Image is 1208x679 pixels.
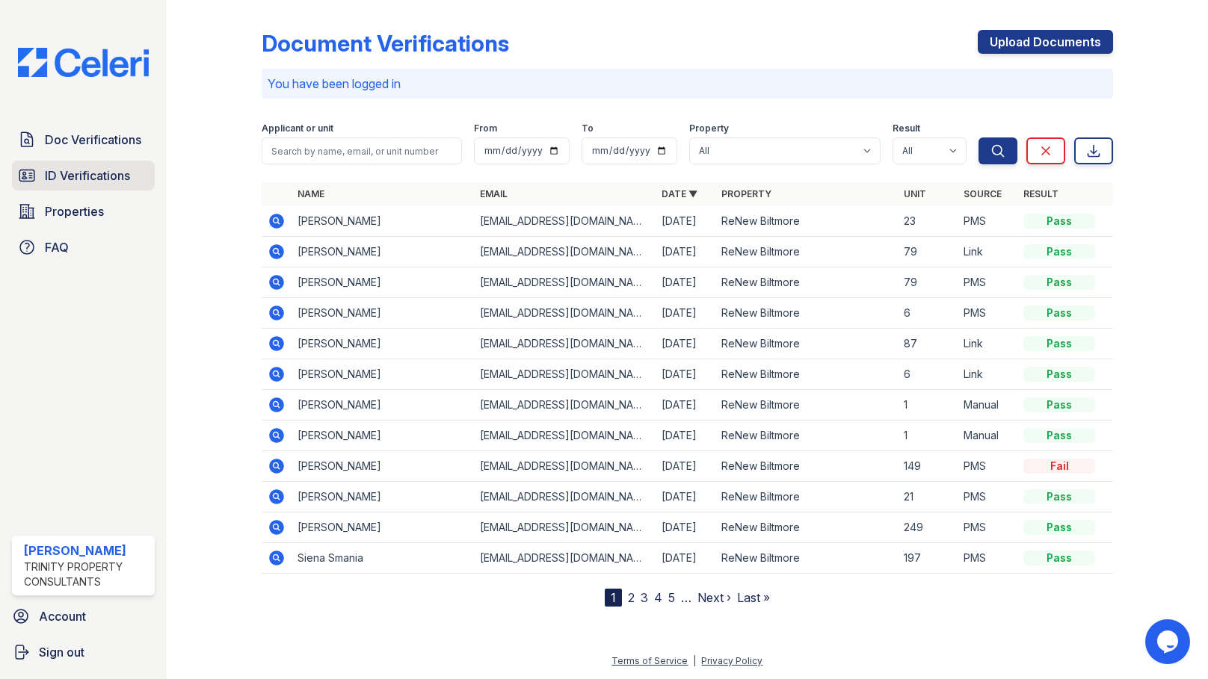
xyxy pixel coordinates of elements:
span: FAQ [45,238,69,256]
a: Date ▼ [662,188,697,199]
td: 79 [898,267,958,298]
td: ReNew Biltmore [715,267,898,298]
td: Link [958,237,1017,267]
td: [EMAIL_ADDRESS][DOMAIN_NAME] [474,390,656,421]
td: 1 [898,421,958,451]
div: | [693,655,696,666]
div: Pass [1023,489,1095,504]
td: ReNew Biltmore [715,298,898,329]
a: Next › [697,590,731,605]
div: Pass [1023,367,1095,382]
a: Terms of Service [611,655,688,666]
div: Pass [1023,214,1095,229]
div: Pass [1023,336,1095,351]
div: Pass [1023,306,1095,320]
div: Pass [1023,551,1095,565]
td: PMS [958,543,1017,574]
a: Upload Documents [978,30,1113,54]
td: [EMAIL_ADDRESS][DOMAIN_NAME] [474,267,656,298]
td: PMS [958,298,1017,329]
a: Account [6,601,161,631]
a: Source [964,188,1002,199]
td: [EMAIL_ADDRESS][DOMAIN_NAME] [474,512,656,543]
td: [PERSON_NAME] [292,206,474,237]
td: 79 [898,237,958,267]
span: Sign out [39,643,84,661]
a: FAQ [12,232,155,262]
td: 21 [898,482,958,512]
span: Account [39,607,86,625]
td: [PERSON_NAME] [292,298,474,329]
a: Name [298,188,324,199]
td: PMS [958,206,1017,237]
td: [EMAIL_ADDRESS][DOMAIN_NAME] [474,421,656,451]
td: [PERSON_NAME] [292,421,474,451]
td: 87 [898,329,958,359]
label: Property [689,123,729,134]
a: Privacy Policy [701,655,762,666]
td: [EMAIL_ADDRESS][DOMAIN_NAME] [474,543,656,574]
a: Doc Verifications [12,125,155,155]
a: Email [480,188,508,199]
td: [EMAIL_ADDRESS][DOMAIN_NAME] [474,359,656,390]
div: Pass [1023,244,1095,259]
a: Result [1023,188,1058,199]
td: [DATE] [656,421,715,451]
td: [EMAIL_ADDRESS][DOMAIN_NAME] [474,298,656,329]
a: Property [721,188,771,199]
td: [EMAIL_ADDRESS][DOMAIN_NAME] [474,237,656,267]
td: 197 [898,543,958,574]
td: Siena Smania [292,543,474,574]
td: ReNew Biltmore [715,421,898,451]
div: Fail [1023,459,1095,474]
td: [DATE] [656,267,715,298]
td: [DATE] [656,359,715,390]
td: [DATE] [656,329,715,359]
div: Pass [1023,520,1095,535]
a: ID Verifications [12,161,155,190]
td: [DATE] [656,482,715,512]
td: [EMAIL_ADDRESS][DOMAIN_NAME] [474,482,656,512]
label: Applicant or unit [262,123,333,134]
img: CE_Logo_Blue-a8612792a0a2168367f1c8372b55b34899dd931a85d93a1a3d3e32e68fde9ad4.png [6,48,161,77]
a: Properties [12,196,155,226]
div: Pass [1023,428,1095,443]
input: Search by name, email, or unit number [262,137,462,164]
td: [DATE] [656,512,715,543]
td: PMS [958,451,1017,482]
td: ReNew Biltmore [715,329,898,359]
td: 23 [898,206,958,237]
td: [DATE] [656,451,715,482]
a: 4 [654,590,662,605]
a: 2 [628,590,635,605]
td: 1 [898,390,958,421]
label: To [582,123,594,134]
td: [DATE] [656,237,715,267]
span: … [681,589,691,607]
td: ReNew Biltmore [715,359,898,390]
td: ReNew Biltmore [715,451,898,482]
td: ReNew Biltmore [715,206,898,237]
td: [DATE] [656,390,715,421]
a: Sign out [6,637,161,667]
div: Document Verifications [262,30,509,57]
span: ID Verifications [45,167,130,185]
td: PMS [958,482,1017,512]
p: You have been logged in [268,75,1107,93]
iframe: chat widget [1145,619,1193,664]
td: PMS [958,512,1017,543]
td: [PERSON_NAME] [292,237,474,267]
td: 6 [898,298,958,329]
td: 149 [898,451,958,482]
td: [EMAIL_ADDRESS][DOMAIN_NAME] [474,451,656,482]
a: Last » [737,590,770,605]
td: [PERSON_NAME] [292,451,474,482]
td: PMS [958,267,1017,298]
label: Result [893,123,920,134]
span: Properties [45,202,104,220]
div: 1 [605,589,622,607]
div: [PERSON_NAME] [24,542,149,559]
td: [EMAIL_ADDRESS][DOMAIN_NAME] [474,329,656,359]
td: [PERSON_NAME] [292,267,474,298]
